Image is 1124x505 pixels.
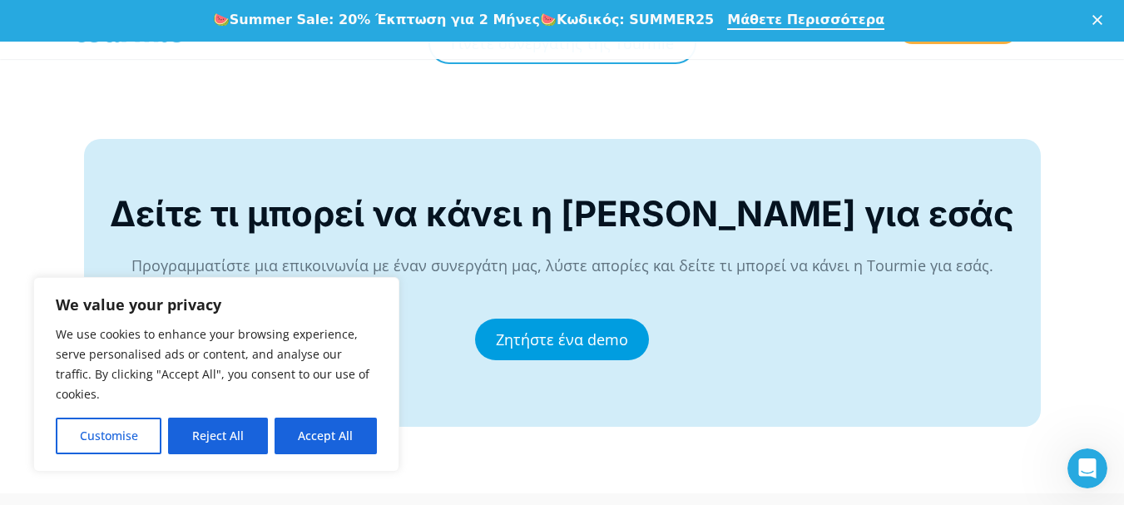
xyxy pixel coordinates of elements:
span: Δείτε τι μπορεί να κάνει η [PERSON_NAME] για εσάς [110,192,1014,235]
div: 🍉 🍉 [213,12,714,28]
iframe: Intercom live chat [1067,448,1107,488]
b: Κωδικός: SUMMER25 [557,12,714,27]
button: Customise [56,418,161,454]
div: Κλείσιμο [1092,15,1109,25]
p: We value your privacy [56,295,377,314]
a: Μάθετε Περισσότερα [727,12,884,30]
button: Accept All [275,418,377,454]
p: Προγραμματίστε μια επικοινωνία με έναν συνεργάτη μας, λύστε απορίες και δείτε τι μπορεί να κάνει ... [102,255,1023,277]
button: Reject All [168,418,267,454]
p: We use cookies to enhance your browsing experience, serve personalised ads or content, and analys... [56,324,377,404]
b: Summer Sale: 20% Έκπτωση για 2 Μήνες [230,12,540,27]
a: Ζητήστε ένα demo [475,319,649,360]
